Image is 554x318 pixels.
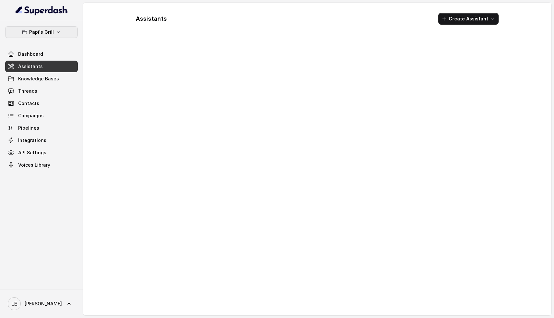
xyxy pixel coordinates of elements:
button: Papi's Grill [5,26,78,38]
p: Papi's Grill [29,28,54,36]
a: Contacts [5,98,78,109]
a: Campaigns [5,110,78,122]
a: Assistants [5,61,78,72]
a: Knowledge Bases [5,73,78,85]
span: Assistants [18,63,43,70]
a: [PERSON_NAME] [5,295,78,313]
span: Knowledge Bases [18,76,59,82]
span: Voices Library [18,162,50,168]
span: Dashboard [18,51,43,57]
a: Pipelines [5,122,78,134]
h1: Assistants [136,14,167,24]
a: Integrations [5,135,78,146]
span: Contacts [18,100,39,107]
a: API Settings [5,147,78,159]
span: [PERSON_NAME] [25,300,62,307]
text: LE [11,300,17,307]
a: Threads [5,85,78,97]
span: Pipelines [18,125,39,131]
span: API Settings [18,149,46,156]
span: Threads [18,88,37,94]
a: Voices Library [5,159,78,171]
span: Integrations [18,137,46,144]
button: Create Assistant [438,13,499,25]
img: light.svg [16,5,68,16]
span: Campaigns [18,112,44,119]
a: Dashboard [5,48,78,60]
